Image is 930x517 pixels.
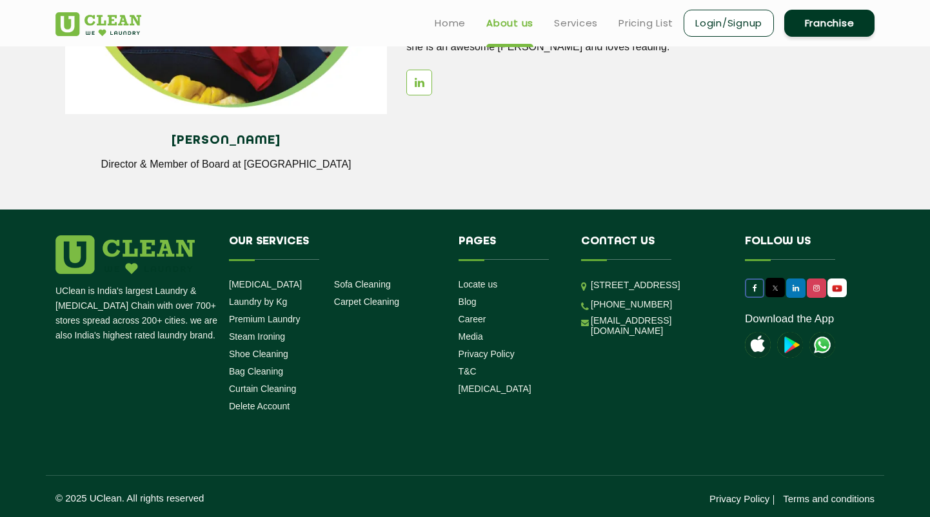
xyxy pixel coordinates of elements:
a: About us [486,15,533,31]
a: Carpet Cleaning [334,297,399,307]
img: playstoreicon.png [777,332,803,358]
img: apple-icon.png [745,332,771,358]
a: Delete Account [229,401,290,411]
a: Curtain Cleaning [229,384,296,394]
a: Media [459,331,483,342]
a: Privacy Policy [709,493,769,504]
a: T&C [459,366,477,376]
p: © 2025 UClean. All rights reserved [55,493,465,503]
a: Steam Ironing [229,331,285,342]
a: Bag Cleaning [229,366,283,376]
a: Privacy Policy [459,349,515,359]
p: Director & Member of Board at [GEOGRAPHIC_DATA] [75,159,377,170]
img: UClean Laundry and Dry Cleaning [829,282,846,295]
a: [EMAIL_ADDRESS][DOMAIN_NAME] [591,315,726,336]
p: UClean is India's largest Laundry & [MEDICAL_DATA] Chain with over 700+ stores spread across 200+... [55,284,219,343]
a: Blog [459,297,477,307]
a: Services [554,15,598,31]
p: [STREET_ADDRESS] [591,278,726,293]
a: Sofa Cleaning [334,279,391,289]
h4: Contact us [581,235,726,260]
a: [MEDICAL_DATA] [459,384,531,394]
img: logo.png [55,235,195,274]
a: Shoe Cleaning [229,349,288,359]
a: [PHONE_NUMBER] [591,299,672,309]
a: Download the App [745,313,834,326]
h4: [PERSON_NAME] [75,133,377,148]
a: Laundry by Kg [229,297,287,307]
a: Home [435,15,466,31]
h4: Our Services [229,235,439,260]
a: Pricing List [618,15,673,31]
img: UClean Laundry and Dry Cleaning [55,12,141,36]
a: Terms and conditions [783,493,875,504]
a: Franchise [784,10,875,37]
a: Login/Signup [684,10,774,37]
a: Premium Laundry [229,314,301,324]
h4: Follow us [745,235,858,260]
a: [MEDICAL_DATA] [229,279,302,289]
h4: Pages [459,235,562,260]
a: Locate us [459,279,498,289]
a: Career [459,314,486,324]
img: UClean Laundry and Dry Cleaning [809,332,835,358]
